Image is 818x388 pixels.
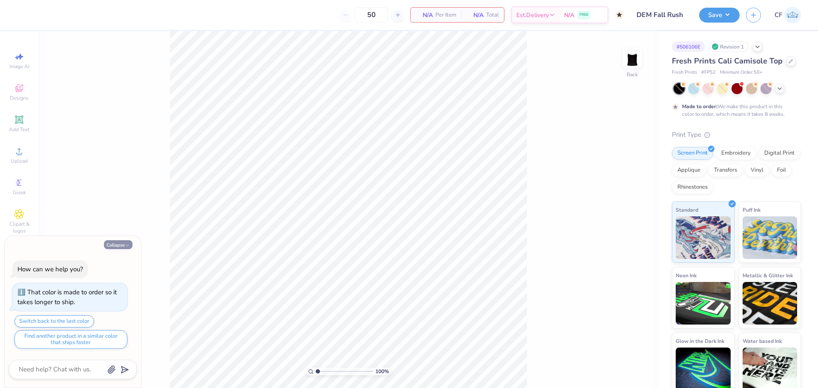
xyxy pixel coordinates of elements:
[676,216,731,259] img: Standard
[9,63,29,70] span: Image AI
[104,240,132,249] button: Collapse
[759,147,800,160] div: Digital Print
[672,164,706,177] div: Applique
[672,69,697,76] span: Fresh Prints
[630,6,693,23] input: Untitled Design
[13,189,26,196] span: Greek
[745,164,769,177] div: Vinyl
[743,205,760,214] span: Puff Ink
[467,11,484,20] span: N/A
[676,336,724,345] span: Glow in the Dark Ink
[709,164,743,177] div: Transfers
[624,49,641,66] img: Back
[743,282,798,325] img: Metallic & Glitter Ink
[627,71,638,78] div: Back
[775,7,801,23] a: CF
[772,164,792,177] div: Foil
[11,158,28,164] span: Upload
[699,8,740,23] button: Save
[743,216,798,259] img: Puff Ink
[672,147,713,160] div: Screen Print
[672,41,705,52] div: # 506106E
[579,12,588,18] span: FREE
[14,330,127,349] button: Find another product in a similar color that ships faster
[676,205,698,214] span: Standard
[716,147,756,160] div: Embroidery
[682,103,787,118] div: We make this product in this color to order, which means it takes 8 weeks.
[676,282,731,325] img: Neon Ink
[676,271,697,280] span: Neon Ink
[720,69,763,76] span: Minimum Order: 50 +
[743,336,782,345] span: Water based Ink
[701,69,716,76] span: # FP52
[709,41,749,52] div: Revision 1
[416,11,433,20] span: N/A
[682,103,717,110] strong: Made to order:
[435,11,456,20] span: Per Item
[743,271,793,280] span: Metallic & Glitter Ink
[672,56,783,66] span: Fresh Prints Cali Camisole Top
[775,10,782,20] span: CF
[375,368,389,375] span: 100 %
[516,11,549,20] span: Est. Delivery
[14,315,94,328] button: Switch back to the last color
[672,130,801,140] div: Print Type
[17,265,83,273] div: How can we help you?
[4,221,34,234] span: Clipart & logos
[672,181,713,194] div: Rhinestones
[10,95,29,101] span: Designs
[784,7,801,23] img: Cholo Fernandez
[17,288,117,306] div: That color is made to order so it takes longer to ship.
[564,11,574,20] span: N/A
[9,126,29,133] span: Add Text
[486,11,499,20] span: Total
[355,7,388,23] input: – –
